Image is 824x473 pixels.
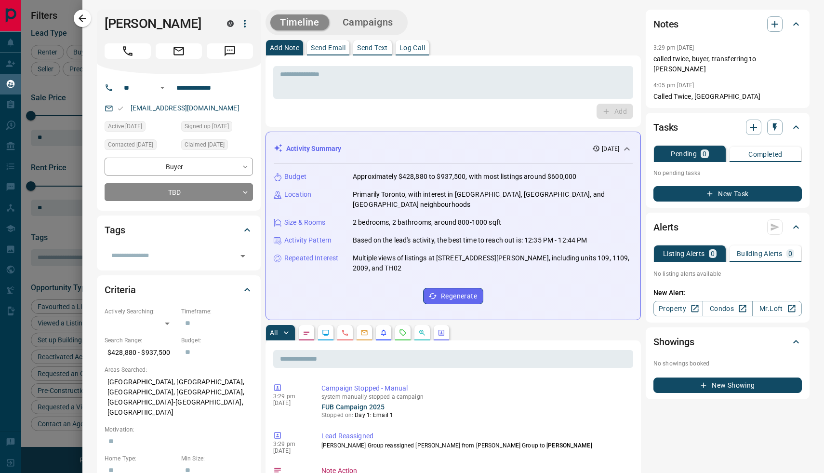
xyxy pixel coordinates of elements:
svg: Calls [341,329,349,337]
svg: Email Valid [117,105,124,112]
a: Mr.Loft [752,301,802,316]
span: Message [207,43,253,59]
span: Active [DATE] [108,122,142,131]
p: Building Alerts [737,250,783,257]
h2: Notes [653,16,678,32]
svg: Requests [399,329,407,337]
p: 0 [711,250,715,257]
svg: Listing Alerts [380,329,387,337]
p: [DATE] [273,447,307,454]
span: [PERSON_NAME] [546,442,592,449]
p: Primarily Toronto, with interest in [GEOGRAPHIC_DATA], [GEOGRAPHIC_DATA], and [GEOGRAPHIC_DATA] n... [353,189,633,210]
p: Repeated Interest [284,253,338,263]
p: No showings booked [653,359,802,368]
p: New Alert: [653,288,802,298]
span: Email [156,43,202,59]
p: Listing Alerts [663,250,705,257]
p: No listing alerts available [653,270,802,278]
p: Location [284,189,311,200]
svg: Emails [360,329,368,337]
p: Called Twice, [GEOGRAPHIC_DATA] [653,92,802,102]
p: Pending [671,150,697,157]
p: Log Call [399,44,425,51]
p: 0 [788,250,792,257]
p: Approximately $428,880 to $937,500, with most listings around $600,000 [353,172,576,182]
p: Search Range: [105,336,176,345]
p: Activity Pattern [284,235,332,245]
svg: Agent Actions [438,329,445,337]
p: [DATE] [273,400,307,406]
div: Alerts [653,216,802,239]
div: Thu Sep 11 2025 [105,139,176,153]
div: Notes [653,13,802,36]
span: Signed up [DATE] [185,122,229,131]
button: New Showing [653,378,802,393]
button: Campaigns [333,14,403,30]
p: Budget: [181,336,253,345]
div: Thu Sep 11 2025 [105,121,176,135]
svg: Notes [303,329,310,337]
p: 0 [703,150,706,157]
p: All [270,329,278,336]
span: Day 1: Email 1 [355,412,393,419]
h2: Showings [653,334,694,350]
p: system manually stopped a campaign [321,393,629,400]
button: Timeline [270,14,329,30]
div: Sat Sep 13 2025 [181,139,253,153]
p: Motivation: [105,425,253,434]
a: Condos [703,301,752,316]
h2: Tasks [653,120,678,135]
a: FUB Campaign 2025 [321,403,385,411]
p: $428,880 - $937,500 [105,345,176,361]
h2: Alerts [653,219,678,235]
p: Areas Searched: [105,365,253,374]
button: Open [236,249,250,263]
p: Timeframe: [181,307,253,316]
p: No pending tasks [653,166,802,180]
h2: Criteria [105,282,136,297]
p: Activity Summary [286,144,341,154]
p: [PERSON_NAME] Group reassigned [PERSON_NAME] from [PERSON_NAME] Group to [321,441,629,450]
span: Claimed [DATE] [185,140,225,149]
p: 3:29 pm [273,393,307,400]
p: Multiple views of listings at [STREET_ADDRESS][PERSON_NAME], including units 109, 1109, 2009, and... [353,253,633,273]
div: mrloft.ca [227,20,234,27]
p: Add Note [270,44,299,51]
p: Budget [284,172,306,182]
div: Tasks [653,116,802,139]
div: Activity Summary[DATE] [274,140,633,158]
p: [DATE] [602,145,619,153]
span: Contacted [DATE] [108,140,153,149]
p: Actively Searching: [105,307,176,316]
div: Showings [653,330,802,353]
p: Send Email [311,44,346,51]
p: 4:05 pm [DATE] [653,82,694,89]
h2: Tags [105,222,125,238]
span: Call [105,43,151,59]
svg: Opportunities [418,329,426,337]
p: Stopped on: [321,411,629,419]
p: Send Text [357,44,388,51]
a: Property [653,301,703,316]
div: Criteria [105,278,253,301]
p: Completed [748,151,783,158]
h1: [PERSON_NAME] [105,16,213,31]
div: Tags [105,218,253,242]
svg: Lead Browsing Activity [322,329,330,337]
p: called twice, buyer, transferring to [PERSON_NAME] [653,54,802,74]
p: 3:29 pm [273,441,307,447]
a: [EMAIL_ADDRESS][DOMAIN_NAME] [131,104,239,112]
p: [GEOGRAPHIC_DATA], [GEOGRAPHIC_DATA], [GEOGRAPHIC_DATA], [GEOGRAPHIC_DATA], [GEOGRAPHIC_DATA]-[GE... [105,374,253,420]
p: 2 bedrooms, 2 bathrooms, around 800-1000 sqft [353,217,501,228]
p: 3:29 pm [DATE] [653,44,694,51]
p: Min Size: [181,454,253,463]
p: Lead Reassigned [321,431,629,441]
div: Buyer [105,158,253,176]
p: Based on the lead's activity, the best time to reach out is: 12:35 PM - 12:44 PM [353,235,587,245]
button: Regenerate [423,288,483,304]
p: Campaign Stopped - Manual [321,383,629,393]
button: Open [157,82,168,94]
button: New Task [653,186,802,202]
p: Home Type: [105,454,176,463]
div: TBD [105,183,253,201]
